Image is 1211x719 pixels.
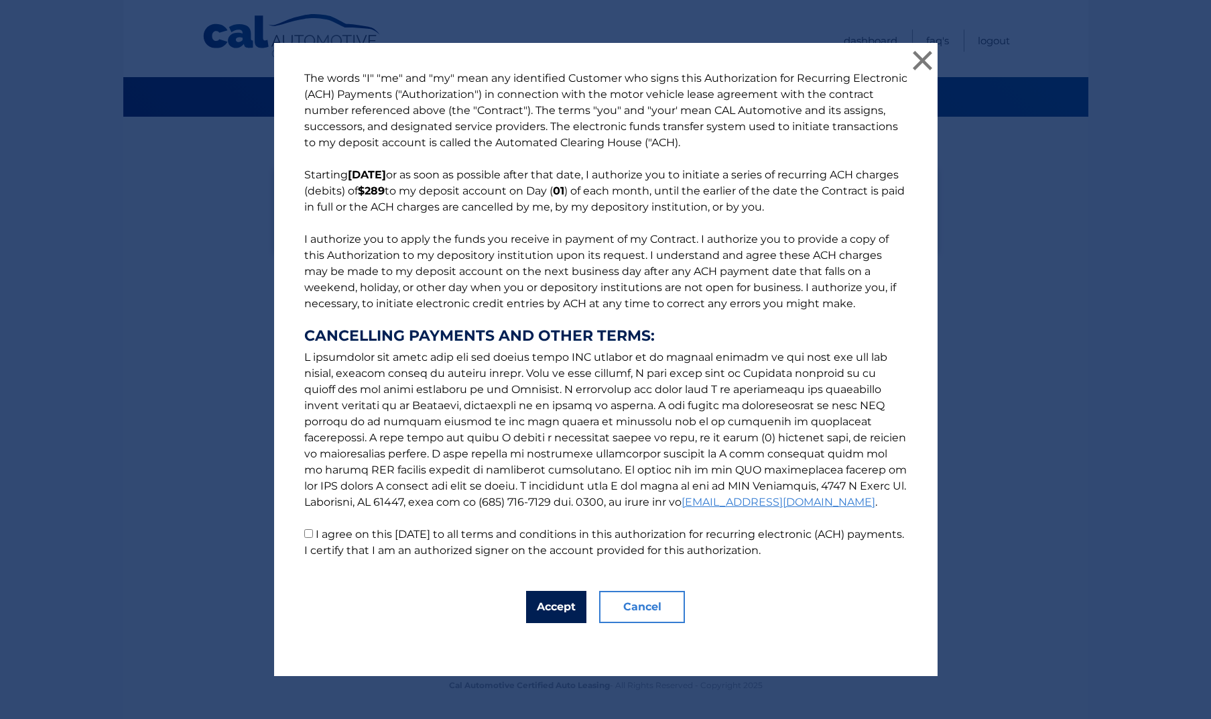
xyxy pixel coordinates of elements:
[304,528,904,557] label: I agree on this [DATE] to all terms and conditions in this authorization for recurring electronic...
[304,328,907,344] strong: CANCELLING PAYMENTS AND OTHER TERMS:
[291,70,921,559] p: The words "I" "me" and "my" mean any identified Customer who signs this Authorization for Recurri...
[348,168,386,181] b: [DATE]
[526,591,586,623] button: Accept
[682,496,875,508] a: [EMAIL_ADDRESS][DOMAIN_NAME]
[909,47,936,74] button: ×
[553,184,564,197] b: 01
[358,184,385,197] b: $289
[599,591,685,623] button: Cancel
